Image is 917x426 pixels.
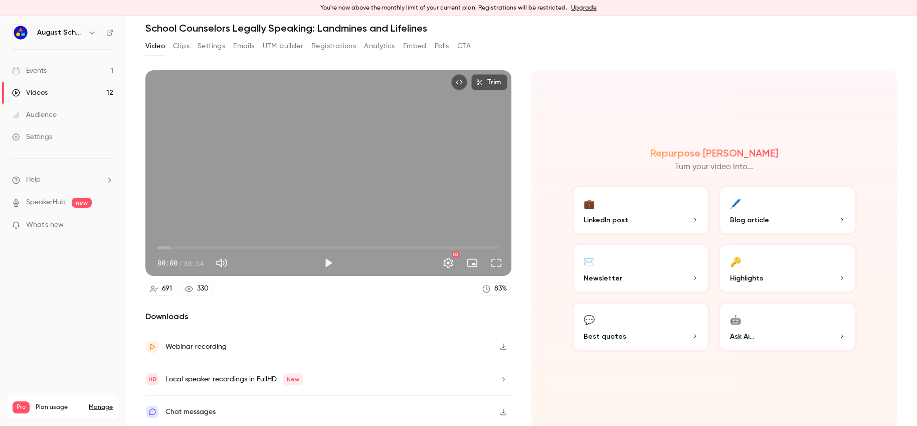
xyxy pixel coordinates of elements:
div: 83 % [494,283,507,294]
div: 🔑 [730,253,741,269]
button: UTM builder [263,38,303,54]
span: Best quotes [584,331,626,342]
button: 💬Best quotes [572,302,710,352]
h1: School Counselors Legally Speaking: Landmines and Lifelines [145,22,897,34]
iframe: Noticeable Trigger [101,221,113,230]
button: Analytics [364,38,395,54]
button: Play [318,253,338,273]
a: 83% [478,282,511,296]
p: Turn your video into... [675,161,753,173]
div: 330 [197,283,209,294]
button: Embed video [451,74,467,90]
span: 38:54 [184,258,204,268]
div: HD [452,251,459,257]
span: 00:00 [157,258,177,268]
div: ✉️ [584,253,595,269]
span: LinkedIn post [584,215,628,225]
button: Embed [403,38,427,54]
h2: Repurpose [PERSON_NAME] [650,147,778,159]
button: Mute [212,253,232,273]
span: Newsletter [584,273,622,283]
h2: Downloads [145,311,511,323]
div: Videos [12,88,48,98]
a: Manage [89,403,113,411]
span: What's new [26,220,64,230]
span: Pro [13,401,30,413]
span: New [283,373,303,385]
div: Chat messages [165,406,216,418]
div: Settings [12,132,52,142]
span: Highlights [730,273,763,283]
span: new [72,198,92,208]
div: 🖊️ [730,195,741,211]
button: Turn on miniplayer [462,253,482,273]
span: Plan usage [36,403,83,411]
span: Ask Ai... [730,331,754,342]
span: Blog article [730,215,769,225]
button: ✉️Newsletter [572,243,710,294]
li: help-dropdown-opener [12,175,113,185]
img: August Schools [13,25,29,41]
a: 330 [180,282,213,296]
button: Registrations [311,38,356,54]
div: 💼 [584,195,595,211]
div: Events [12,66,47,76]
div: Audience [12,110,57,120]
button: Full screen [486,253,506,273]
a: SpeakerHub [26,197,66,208]
button: Clips [173,38,190,54]
button: Video [145,38,165,54]
button: CTA [457,38,471,54]
h6: August Schools [37,28,84,38]
div: 💬 [584,312,595,327]
button: 🔑Highlights [718,243,857,294]
div: 🤖 [730,312,741,327]
a: Upgrade [571,4,597,12]
button: Polls [435,38,449,54]
div: Local speaker recordings in FullHD [165,373,303,385]
button: Emails [233,38,254,54]
span: / [178,258,182,268]
button: 💼LinkedIn post [572,185,710,235]
button: Settings [438,253,458,273]
button: Trim [471,74,507,90]
button: 🖊️Blog article [718,185,857,235]
button: 🤖Ask Ai... [718,302,857,352]
span: Help [26,175,41,185]
div: Webinar recording [165,341,227,353]
button: Settings [198,38,225,54]
a: 691 [145,282,176,296]
div: 691 [162,283,172,294]
div: 00:00 [157,258,204,268]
